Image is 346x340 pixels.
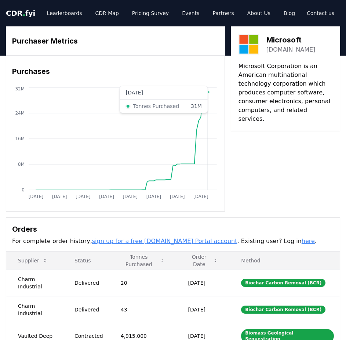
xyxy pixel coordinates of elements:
[176,7,205,20] a: Events
[193,194,208,199] tspan: [DATE]
[207,7,240,20] a: Partners
[15,86,25,91] tspan: 32M
[302,238,315,244] a: here
[123,194,138,199] tspan: [DATE]
[115,253,171,268] button: Tonnes Purchased
[6,8,35,18] a: CDR.fyi
[92,238,237,244] a: sign up for a free [DOMAIN_NAME] Portal account
[76,194,91,199] tspan: [DATE]
[69,257,103,264] p: Status
[15,136,25,141] tspan: 16M
[29,194,44,199] tspan: [DATE]
[22,187,25,193] tspan: 0
[301,7,340,20] a: Contact us
[74,306,103,313] div: Delivered
[6,9,35,18] span: CDR fyi
[23,9,25,18] span: .
[12,36,219,46] h3: Purchaser Metrics
[278,7,301,20] a: Blog
[109,296,176,323] td: 43
[18,162,25,167] tspan: 8M
[99,194,114,199] tspan: [DATE]
[52,194,67,199] tspan: [DATE]
[146,194,161,199] tspan: [DATE]
[74,332,103,340] div: Contracted
[12,253,54,268] button: Supplier
[182,253,224,268] button: Order Date
[238,62,332,123] p: Microsoft Corporation is an American multinational technology corporation which produces computer...
[12,224,334,235] h3: Orders
[176,269,230,296] td: [DATE]
[74,279,103,287] div: Delivered
[6,296,63,323] td: Charm Industrial
[266,45,316,54] a: [DOMAIN_NAME]
[235,257,334,264] p: Method
[6,269,63,296] td: Charm Industrial
[241,7,276,20] a: About Us
[41,7,301,20] nav: Main
[126,7,175,20] a: Pricing Survey
[90,7,125,20] a: CDR Map
[12,237,334,246] p: For complete order history, . Existing user? Log in .
[109,269,176,296] td: 20
[266,34,316,45] h3: Microsoft
[15,111,25,116] tspan: 24M
[12,66,219,77] h3: Purchases
[241,306,325,314] div: Biochar Carbon Removal (BCR)
[238,34,259,55] img: Microsoft-logo
[241,279,325,287] div: Biochar Carbon Removal (BCR)
[41,7,88,20] a: Leaderboards
[170,194,185,199] tspan: [DATE]
[176,296,230,323] td: [DATE]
